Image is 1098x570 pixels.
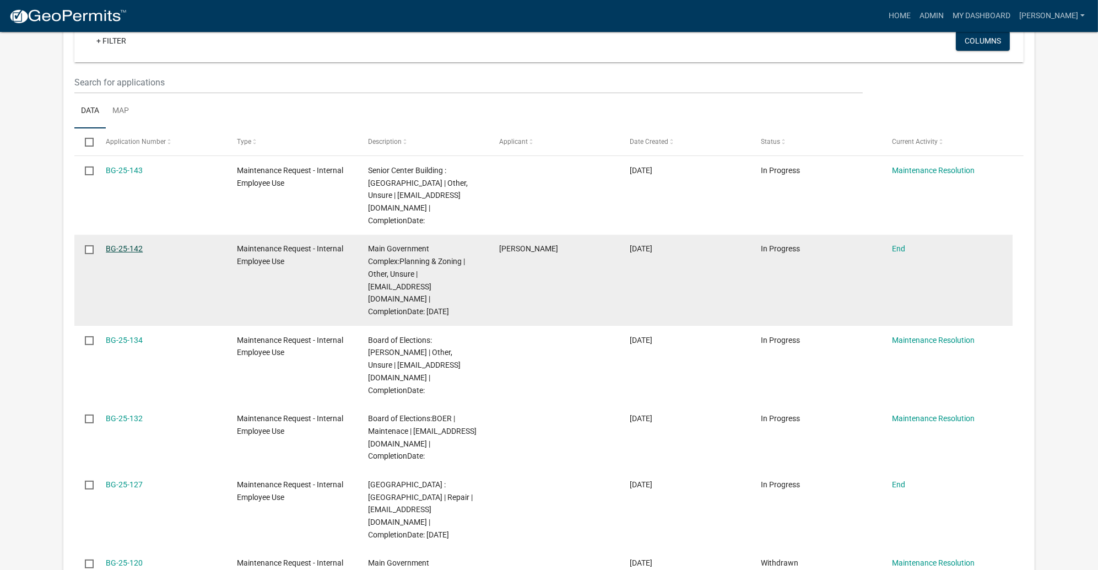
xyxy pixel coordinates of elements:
span: Status [761,138,780,146]
span: In Progress [761,414,800,423]
span: Maintenance Request - Internal Employee Use [237,166,343,187]
span: In Progress [761,480,800,489]
a: BG-25-134 [106,336,143,345]
a: + Filter [88,31,135,51]
datatable-header-cell: Type [226,128,358,155]
span: Withdrawn [761,558,798,567]
a: Home [884,6,915,26]
span: 10/08/2025 [630,336,652,345]
a: BG-25-142 [106,244,143,253]
span: Board of Elections:BOER | Maintenace | pmetz@madisonco.us | CompletionDate: [368,414,477,460]
span: Senior Center Building :Madison County Senior Center | Other, Unsure | nmcdaniel@madisonco.us | C... [368,166,468,225]
span: In Progress [761,166,800,175]
span: Board of Elections:BOER | Other, Unsure | tgibson@madisonco.us | CompletionDate: [368,336,461,395]
a: Maintenance Resolution [892,558,975,567]
span: Date Created [630,138,668,146]
span: Maintenance Request - Internal Employee Use [237,244,343,266]
datatable-header-cell: Select [74,128,95,155]
span: 10/14/2025 [630,244,652,253]
span: Maintenance Request - Internal Employee Use [237,414,343,435]
span: Senior Center Building :Madison County Senior Center | Repair | pmetz@madisonco.us | CompletionDa... [368,480,473,539]
span: Current Activity [892,138,938,146]
input: Search for applications [74,71,863,94]
a: My Dashboard [948,6,1015,26]
a: Data [74,94,106,129]
span: Description [368,138,402,146]
datatable-header-cell: Current Activity [881,128,1013,155]
span: Main Government Complex:Planning & Zoning | Other, Unsure | cstephen@madisonco.us | CompletionDat... [368,244,465,316]
span: In Progress [761,336,800,345]
a: Maintenance Resolution [892,336,975,345]
a: BG-25-120 [106,558,143,567]
a: BG-25-132 [106,414,143,423]
a: BG-25-143 [106,166,143,175]
a: Map [106,94,136,129]
span: 10/14/2025 [630,166,652,175]
span: 10/07/2025 [630,414,652,423]
a: Maintenance Resolution [892,166,975,175]
span: Maintenance Request - Internal Employee Use [237,336,343,357]
span: Type [237,138,251,146]
datatable-header-cell: Application Number [95,128,226,155]
a: Admin [915,6,948,26]
span: 09/29/2025 [630,558,652,567]
span: Melissa Payne [499,244,558,253]
span: 10/02/2025 [630,480,652,489]
a: BG-25-127 [106,480,143,489]
datatable-header-cell: Date Created [619,128,750,155]
span: In Progress [761,244,800,253]
span: Maintenance Request - Internal Employee Use [237,480,343,502]
a: End [892,480,905,489]
a: End [892,244,905,253]
datatable-header-cell: Description [358,128,489,155]
datatable-header-cell: Status [750,128,881,155]
span: Applicant [499,138,528,146]
span: Application Number [106,138,166,146]
a: Maintenance Resolution [892,414,975,423]
datatable-header-cell: Applicant [488,128,619,155]
button: Columns [956,31,1010,51]
a: [PERSON_NAME] [1015,6,1089,26]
